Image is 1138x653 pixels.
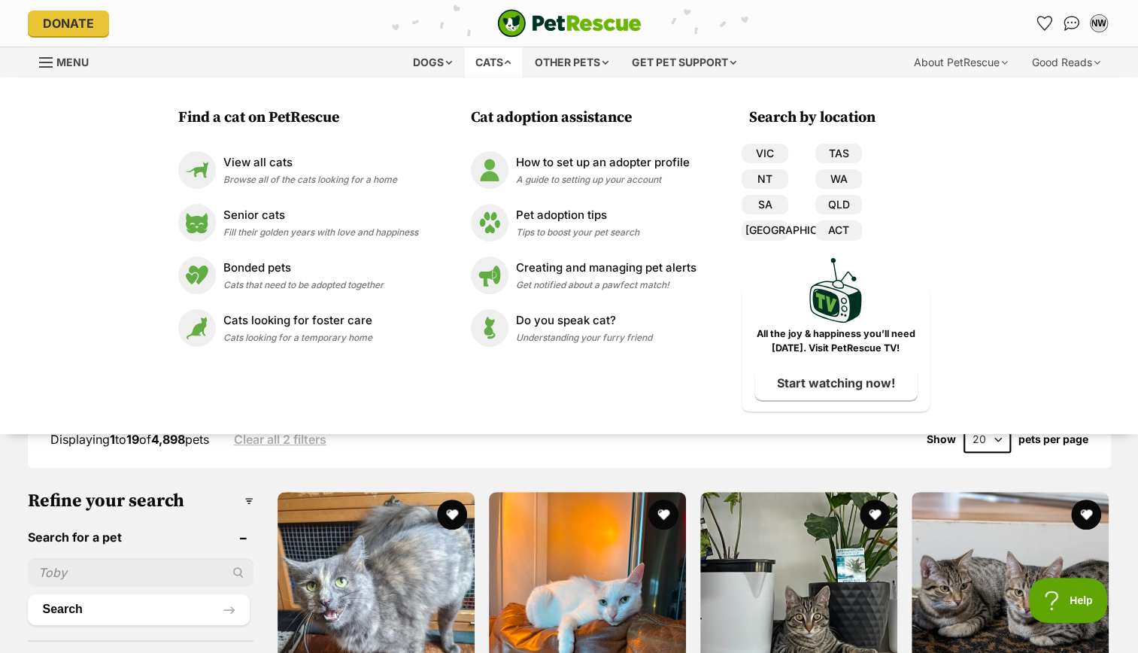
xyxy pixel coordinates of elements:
[28,11,109,36] a: Donate
[648,500,678,530] button: favourite
[126,432,139,447] strong: 19
[621,47,747,77] div: Get pet support
[1072,500,1102,530] button: favourite
[39,47,99,74] a: Menu
[151,432,185,447] strong: 4,898
[178,309,418,347] a: Cats looking for foster care Cats looking for foster care Cats looking for a temporary home
[402,47,463,77] div: Dogs
[178,257,216,294] img: Bonded pets
[223,207,418,224] p: Senior cats
[809,258,862,323] img: PetRescue TV logo
[56,56,89,68] span: Menu
[471,257,508,294] img: Creating and managing pet alerts
[1033,11,1111,35] ul: Account quick links
[178,204,418,241] a: Senior cats Senior cats Fill their golden years with love and happiness
[516,226,639,238] span: Tips to boost your pet search
[860,500,890,530] button: favourite
[497,9,642,38] img: logo-cat-932fe2b9b8326f06289b0f2fb663e598f794de774fb13d1741a6617ecf9a85b4.svg
[471,108,704,129] h3: Cat adoption assistance
[178,151,418,189] a: View all cats View all cats Browse all of the cats looking for a home
[516,279,669,290] span: Get notified about a pawfect match!
[815,169,862,189] a: WA
[110,432,115,447] strong: 1
[753,327,918,356] p: All the joy & happiness you’ll need [DATE]. Visit PetRescue TV!
[437,500,467,530] button: favourite
[1060,11,1084,35] a: Conversations
[815,220,862,240] a: ACT
[178,108,426,129] h3: Find a cat on PetRescue
[1033,11,1057,35] a: Favourites
[223,312,372,330] p: Cats looking for foster care
[742,169,788,189] a: NT
[178,257,418,294] a: Bonded pets Bonded pets Cats that need to be adopted together
[516,312,652,330] p: Do you speak cat?
[742,144,788,163] a: VIC
[223,332,372,343] span: Cats looking for a temporary home
[223,174,397,185] span: Browse all of the cats looking for a home
[742,195,788,214] a: SA
[749,108,930,129] h3: Search by location
[516,260,696,277] p: Creating and managing pet alerts
[28,558,253,587] input: Toby
[28,594,250,624] button: Search
[1021,47,1111,77] div: Good Reads
[815,144,862,163] a: TAS
[465,47,522,77] div: Cats
[471,151,696,189] a: How to set up an adopter profile How to set up an adopter profile A guide to setting up your account
[742,220,788,240] a: [GEOGRAPHIC_DATA]
[524,47,619,77] div: Other pets
[471,309,696,347] a: Do you speak cat? Do you speak cat? Understanding your furry friend
[471,257,696,294] a: Creating and managing pet alerts Creating and managing pet alerts Get notified about a pawfect ma...
[516,174,661,185] span: A guide to setting up your account
[223,226,418,238] span: Fill their golden years with love and happiness
[1029,578,1108,623] iframe: Help Scout Beacon - Open
[903,47,1018,77] div: About PetRescue
[1018,433,1088,445] label: pets per page
[927,433,956,445] span: Show
[516,207,639,224] p: Pet adoption tips
[178,151,216,189] img: View all cats
[516,154,690,172] p: How to set up an adopter profile
[1087,11,1111,35] button: My account
[754,366,918,400] a: Start watching now!
[223,279,384,290] span: Cats that need to be adopted together
[516,332,652,343] span: Understanding your furry friend
[178,204,216,241] img: Senior cats
[471,309,508,347] img: Do you speak cat?
[50,432,209,447] span: Displaying to of pets
[815,195,862,214] a: QLD
[223,154,397,172] p: View all cats
[497,9,642,38] a: PetRescue
[223,260,384,277] p: Bonded pets
[471,204,696,241] a: Pet adoption tips Pet adoption tips Tips to boost your pet search
[471,204,508,241] img: Pet adoption tips
[1091,16,1106,31] div: NW
[28,530,253,544] header: Search for a pet
[234,433,326,446] a: Clear all 2 filters
[471,151,508,189] img: How to set up an adopter profile
[178,309,216,347] img: Cats looking for foster care
[1064,16,1079,31] img: chat-41dd97257d64d25036548639549fe6c8038ab92f7586957e7f3b1b290dea8141.svg
[28,491,253,512] h3: Refine your search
